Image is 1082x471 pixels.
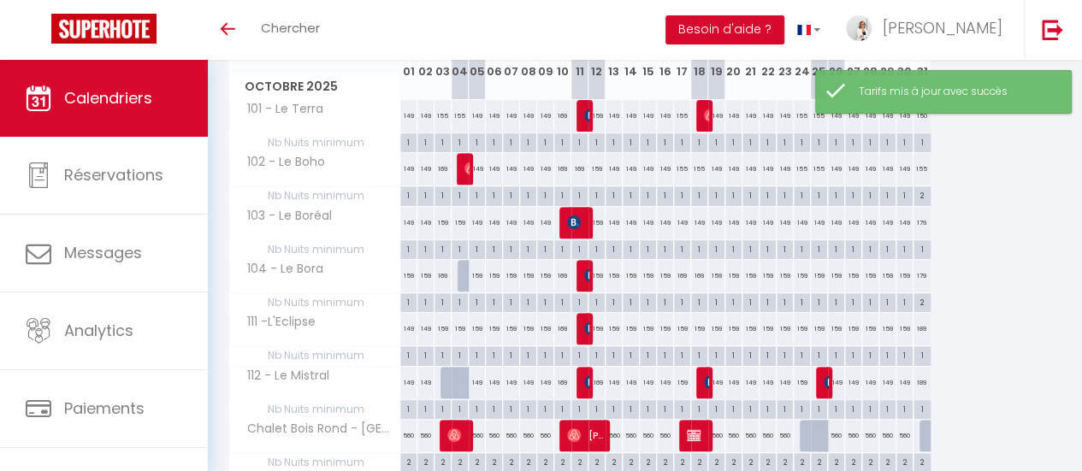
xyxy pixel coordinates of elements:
[469,207,486,238] div: 149
[64,320,133,341] span: Analytics
[731,44,736,61] abbr: L
[879,240,896,256] div: 1
[763,44,773,61] abbr: M
[435,133,451,150] div: 1
[640,153,657,185] div: 149
[229,133,399,152] span: Nb Nuits minimum
[435,260,452,291] div: 169
[725,133,742,150] div: 1
[828,207,845,238] div: 149
[606,153,623,185] div: 149
[879,207,896,238] div: 149
[14,7,65,58] button: Ouvrir le widget de chat LiveChat
[520,133,536,150] div: 1
[469,153,486,185] div: 149
[640,207,657,238] div: 149
[760,133,776,150] div: 1
[232,260,328,279] span: 104 - Le Bora
[913,186,931,203] div: 2
[742,24,760,100] th: 21
[588,207,606,238] div: 159
[883,17,1002,38] span: [PERSON_NAME]
[657,153,674,185] div: 149
[623,207,640,238] div: 149
[777,153,794,185] div: 149
[606,240,622,256] div: 1
[902,44,908,61] abbr: J
[828,240,844,256] div: 1
[883,44,893,61] abbr: M
[913,207,931,238] div: 179
[746,44,756,61] abbr: M
[913,133,931,150] div: 1
[811,240,827,256] div: 1
[588,153,606,185] div: 159
[725,260,742,291] div: 159
[725,186,742,203] div: 1
[506,44,517,61] abbr: M
[896,207,913,238] div: 149
[691,133,707,150] div: 1
[623,133,639,150] div: 1
[503,260,520,291] div: 159
[777,100,794,132] div: 149
[640,240,656,256] div: 1
[400,100,417,132] div: 149
[691,240,707,256] div: 1
[567,206,590,238] span: [PERSON_NAME]
[708,240,724,256] div: 1
[417,260,435,291] div: 159
[464,152,470,185] span: [PERSON_NAME]
[417,24,435,100] th: 02
[742,240,759,256] div: 1
[606,133,622,150] div: 1
[708,100,725,132] div: 149
[879,186,896,203] div: 1
[588,240,605,256] div: 1
[486,186,502,203] div: 1
[777,186,793,203] div: 1
[486,240,502,256] div: 1
[435,100,452,132] div: 155
[760,207,777,238] div: 149
[657,100,674,132] div: 149
[571,153,588,185] div: 169
[417,100,435,132] div: 149
[554,260,571,291] div: 169
[725,240,742,256] div: 1
[760,186,776,203] div: 1
[896,24,913,100] th: 30
[777,240,793,256] div: 1
[623,24,640,100] th: 14
[537,100,554,132] div: 149
[794,100,811,132] div: 155
[704,99,710,132] span: [PERSON_NAME]
[417,133,434,150] div: 1
[232,207,336,226] span: 103 - Le Boréal
[708,24,725,100] th: 19
[674,186,690,203] div: 1
[567,419,607,451] span: [PERSON_NAME]
[503,240,519,256] div: 1
[708,153,725,185] div: 149
[845,240,861,256] div: 1
[782,44,789,61] abbr: J
[879,153,896,185] div: 149
[452,186,468,203] div: 1
[674,153,691,185] div: 155
[520,260,537,291] div: 159
[486,260,503,291] div: 159
[691,186,707,203] div: 1
[691,207,708,238] div: 149
[896,100,913,132] div: 149
[537,240,553,256] div: 1
[859,84,1054,100] div: Tarifs mis à jour avec succès
[896,186,913,203] div: 1
[657,260,674,291] div: 159
[866,44,876,61] abbr: M
[571,240,588,256] div: 1
[469,100,486,132] div: 149
[725,100,742,132] div: 149
[828,153,845,185] div: 149
[400,207,417,238] div: 149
